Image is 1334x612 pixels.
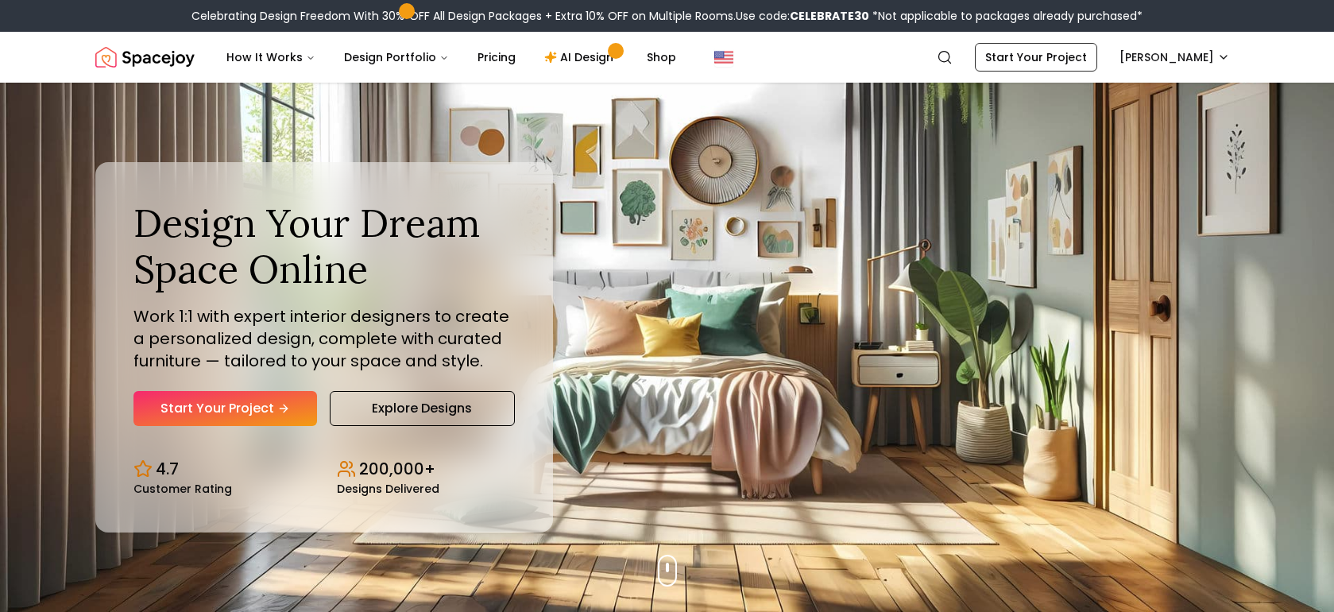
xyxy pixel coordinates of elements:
div: Design stats [133,445,515,494]
a: Start Your Project [975,43,1097,72]
p: Work 1:1 with expert interior designers to create a personalized design, complete with curated fu... [133,305,515,372]
div: Celebrating Design Freedom With 30% OFF All Design Packages + Extra 10% OFF on Multiple Rooms. [191,8,1143,24]
span: Use code: [736,8,869,24]
a: AI Design [532,41,631,73]
a: Start Your Project [133,391,317,426]
small: Designs Delivered [337,483,439,494]
img: United States [714,48,733,67]
a: Shop [634,41,689,73]
img: Spacejoy Logo [95,41,195,73]
h1: Design Your Dream Space Online [133,200,515,292]
button: [PERSON_NAME] [1110,43,1239,72]
a: Pricing [465,41,528,73]
nav: Main [214,41,689,73]
span: *Not applicable to packages already purchased* [869,8,1143,24]
nav: Global [95,32,1239,83]
a: Explore Designs [330,391,515,426]
button: How It Works [214,41,328,73]
button: Design Portfolio [331,41,462,73]
b: CELEBRATE30 [790,8,869,24]
small: Customer Rating [133,483,232,494]
a: Spacejoy [95,41,195,73]
p: 200,000+ [359,458,435,480]
p: 4.7 [156,458,179,480]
